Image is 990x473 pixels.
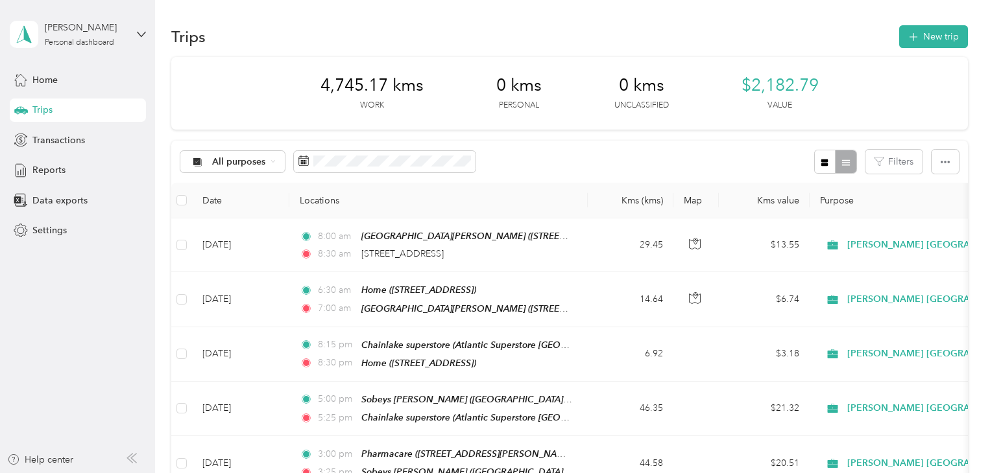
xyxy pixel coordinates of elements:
span: Sobeys [PERSON_NAME] ([GEOGRAPHIC_DATA], [STREET_ADDRESS] , [GEOGRAPHIC_DATA], [GEOGRAPHIC_DATA]) [361,394,847,405]
th: Locations [289,183,588,218]
p: Work [360,100,384,111]
span: $2,182.79 [742,75,819,96]
p: Value [767,100,792,111]
span: 4,745.17 kms [320,75,424,96]
span: Data exports [32,194,88,207]
span: Home ([STREET_ADDRESS]) [361,358,476,368]
th: Kms (kms) [588,183,673,218]
span: 8:30 am [318,247,355,261]
td: $13.55 [719,218,810,272]
span: 8:30 pm [318,356,355,370]
span: Settings [32,224,67,237]
button: Help center [7,453,73,467]
td: 29.45 [588,218,673,272]
span: 3:00 pm [318,447,355,461]
td: [DATE] [192,327,289,382]
span: 8:15 pm [318,338,355,352]
span: 7:00 am [318,301,355,316]
p: Personal [499,100,539,111]
span: 0 kms [619,75,664,96]
span: 0 kms [496,75,542,96]
span: 8:00 am [318,229,355,244]
td: $21.32 [719,382,810,436]
td: [DATE] [192,272,289,327]
td: $6.74 [719,272,810,327]
td: 46.35 [588,382,673,436]
span: Reports [32,163,66,177]
span: 6:30 am [318,283,355,297]
td: $3.18 [719,327,810,382]
td: 6.92 [588,327,673,382]
iframe: Everlance-gr Chat Button Frame [917,400,990,473]
span: [STREET_ADDRESS] [361,248,444,259]
button: Filters [865,150,923,174]
span: Trips [32,103,53,117]
span: 5:25 pm [318,411,355,425]
span: Home [32,73,58,87]
th: Date [192,183,289,218]
th: Kms value [719,183,810,218]
span: All purposes [212,157,266,167]
span: [GEOGRAPHIC_DATA][PERSON_NAME] ([STREET_ADDRESS][PERSON_NAME]) [361,303,688,314]
th: Map [673,183,719,218]
span: 5:00 pm [318,392,355,406]
span: Chainlake superstore (Atlantic Superstore [GEOGRAPHIC_DATA], [STREET_ADDRESS]) [361,412,719,423]
td: 14.64 [588,272,673,327]
span: Chainlake superstore (Atlantic Superstore [GEOGRAPHIC_DATA], [STREET_ADDRESS]) [361,340,719,351]
p: Unclassified [614,100,669,111]
h1: Trips [171,30,206,43]
div: Personal dashboard [45,39,114,47]
span: [GEOGRAPHIC_DATA][PERSON_NAME] ([STREET_ADDRESS][PERSON_NAME]) [361,231,688,242]
div: [PERSON_NAME] [45,21,126,34]
td: [DATE] [192,218,289,272]
button: New trip [899,25,968,48]
td: [DATE] [192,382,289,436]
span: Pharmacare ([STREET_ADDRESS][PERSON_NAME]) [361,448,575,459]
span: Transactions [32,133,85,147]
span: Home ([STREET_ADDRESS]) [361,284,476,295]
